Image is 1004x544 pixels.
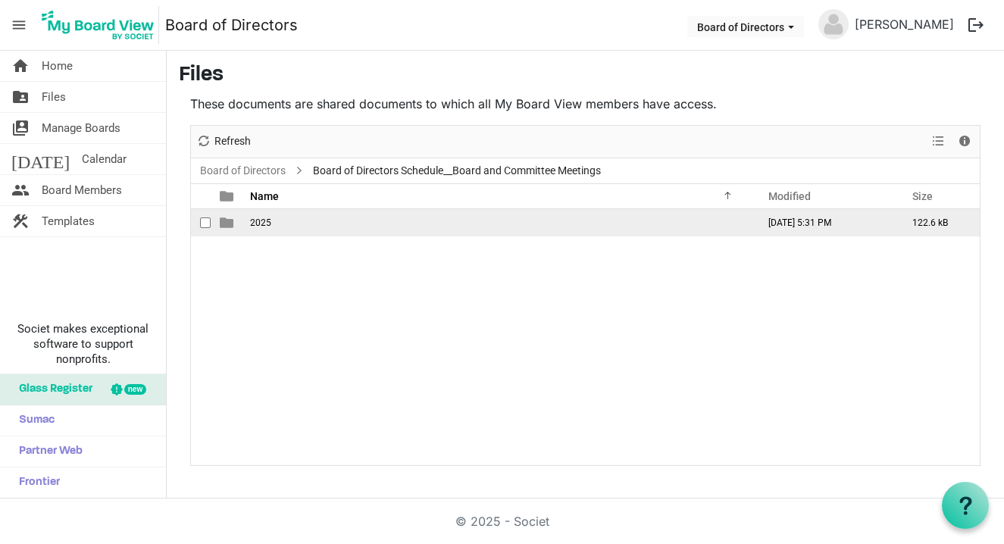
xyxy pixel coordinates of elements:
[42,82,66,112] span: Files
[179,63,992,89] h3: Files
[194,132,254,151] button: Refresh
[11,51,30,81] span: home
[752,209,896,236] td: September 16, 2025 5:31 PM column header Modified
[82,144,127,174] span: Calendar
[213,132,252,151] span: Refresh
[11,436,83,467] span: Partner Web
[11,374,92,405] span: Glass Register
[211,209,246,236] td: is template cell column header type
[849,9,960,39] a: [PERSON_NAME]
[11,113,30,143] span: switch_account
[455,514,549,529] a: © 2025 - Societ
[11,206,30,236] span: construction
[42,206,95,236] span: Templates
[124,384,146,395] div: new
[11,405,55,436] span: Sumac
[37,6,165,44] a: My Board View Logo
[42,51,73,81] span: Home
[952,126,977,158] div: Details
[912,190,933,202] span: Size
[818,9,849,39] img: no-profile-picture.svg
[42,113,120,143] span: Manage Boards
[11,144,70,174] span: [DATE]
[926,126,952,158] div: View
[191,126,256,158] div: Refresh
[960,9,992,41] button: logout
[955,132,975,151] button: Details
[687,16,804,37] button: Board of Directors dropdownbutton
[768,190,811,202] span: Modified
[11,467,60,498] span: Frontier
[11,175,30,205] span: people
[929,132,947,151] button: View dropdownbutton
[11,82,30,112] span: folder_shared
[896,209,980,236] td: 122.6 kB is template cell column header Size
[250,190,279,202] span: Name
[191,209,211,236] td: checkbox
[37,6,159,44] img: My Board View Logo
[5,11,33,39] span: menu
[7,321,159,367] span: Societ makes exceptional software to support nonprofits.
[190,95,981,113] p: These documents are shared documents to which all My Board View members have access.
[250,217,271,228] span: 2025
[42,175,122,205] span: Board Members
[197,161,289,180] a: Board of Directors
[310,161,604,180] span: Board of Directors Schedule__Board and Committee Meetings
[165,10,298,40] a: Board of Directors
[246,209,752,236] td: 2025 is template cell column header Name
